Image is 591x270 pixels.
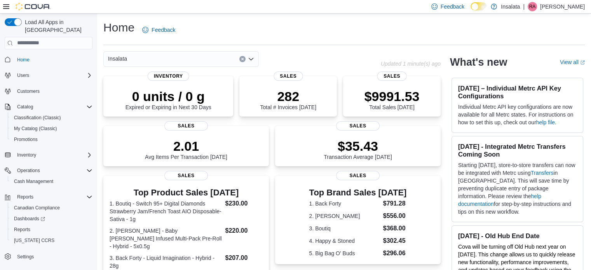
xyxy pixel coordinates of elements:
div: Avg Items Per Transaction [DATE] [145,138,227,160]
button: Clear input [239,56,246,62]
p: Insalata [501,2,520,11]
p: [PERSON_NAME] [540,2,585,11]
div: Transaction Average [DATE] [324,138,392,160]
button: Canadian Compliance [8,202,96,213]
h3: [DATE] - Integrated Metrc Transfers Coming Soon [458,143,577,158]
button: My Catalog (Classic) [8,123,96,134]
span: Sales [274,71,303,81]
div: Expired or Expiring in Next 30 Days [126,89,211,110]
span: RA [529,2,536,11]
dd: $220.00 [225,226,262,235]
h3: [DATE] - Old Hub End Date [458,232,577,240]
span: Inventory [17,152,36,158]
button: Operations [2,165,96,176]
span: Feedback [441,3,464,10]
a: help documentation [458,193,541,207]
span: Users [14,71,92,80]
a: Feedback [139,22,178,38]
button: Settings [2,251,96,262]
span: Classification (Classic) [11,113,92,122]
button: Operations [14,166,43,175]
button: Users [14,71,32,80]
span: Dashboards [11,214,92,223]
span: Operations [14,166,92,175]
button: Cash Management [8,176,96,187]
span: Reports [11,225,92,234]
dt: 4. Happy & Stoned [309,237,380,245]
span: [US_STATE] CCRS [14,237,54,244]
button: Catalog [2,101,96,112]
a: help file [536,119,555,125]
button: Classification (Classic) [8,112,96,123]
p: Updated 1 minute(s) ago [381,61,441,67]
button: Users [2,70,96,81]
p: Starting [DATE], store-to-store transfers can now be integrated with Metrc using in [GEOGRAPHIC_D... [458,161,577,216]
span: Sales [336,171,380,180]
a: Customers [14,87,43,96]
button: [US_STATE] CCRS [8,235,96,246]
span: Reports [17,194,33,200]
dd: $296.06 [383,249,407,258]
dt: 1. Boutiq - Switch 95+ Digital Diamonds Strawberry Jam/French Toast AIO Disposable- Sativa - 1g [110,200,222,223]
p: 0 units / 0 g [126,89,211,104]
span: Load All Apps in [GEOGRAPHIC_DATA] [22,18,92,34]
span: Users [17,72,29,78]
dt: 1. Back Forty [309,200,380,207]
button: Inventory [2,150,96,160]
span: Dashboards [14,216,45,222]
button: Reports [14,192,37,202]
span: Settings [14,251,92,261]
div: Total # Invoices [DATE] [260,89,316,110]
a: View allExternal link [560,59,585,65]
span: Sales [336,121,380,131]
div: Total Sales [DATE] [364,89,420,110]
dt: 2. [PERSON_NAME] [309,212,380,220]
img: Cova [16,3,51,10]
dt: 2. [PERSON_NAME] - Baby [PERSON_NAME] Infused Multi-Pack Pre-Roll - Hybrid - 5x0.5g [110,227,222,250]
dt: 5. Big Bag O' Buds [309,249,380,257]
a: Settings [14,252,37,261]
span: Canadian Compliance [14,205,60,211]
a: Dashboards [11,214,48,223]
dd: $556.00 [383,211,407,221]
span: My Catalog (Classic) [14,125,57,132]
a: [US_STATE] CCRS [11,236,58,245]
button: Inventory [14,150,39,160]
span: Classification (Classic) [14,115,61,121]
span: Customers [14,86,92,96]
span: Washington CCRS [11,236,92,245]
dt: 3. Back Forty - Liquid Imagination - Hybrid - 28g [110,254,222,270]
a: Canadian Compliance [11,203,63,213]
p: | [523,2,525,11]
button: Reports [8,224,96,235]
input: Dark Mode [471,2,487,10]
button: Promotions [8,134,96,145]
span: Sales [377,71,406,81]
a: Transfers [531,170,554,176]
span: Feedback [152,26,175,34]
span: Home [17,57,30,63]
span: Catalog [14,102,92,111]
a: My Catalog (Classic) [11,124,60,133]
span: Insalata [108,54,127,63]
button: Customers [2,85,96,97]
svg: External link [580,60,585,65]
span: Catalog [17,104,33,110]
h2: What's new [450,56,507,68]
p: $35.43 [324,138,392,154]
button: Home [2,54,96,65]
a: Cash Management [11,177,56,186]
span: My Catalog (Classic) [11,124,92,133]
p: 2.01 [145,138,227,154]
h3: [DATE] – Individual Metrc API Key Configurations [458,84,577,100]
span: Settings [17,254,34,260]
span: Promotions [11,135,92,144]
span: Customers [17,88,40,94]
span: Home [14,55,92,64]
a: Home [14,55,33,64]
dd: $230.00 [225,199,262,208]
dd: $207.00 [225,253,262,263]
span: Cash Management [11,177,92,186]
p: 282 [260,89,316,104]
a: Reports [11,225,33,234]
